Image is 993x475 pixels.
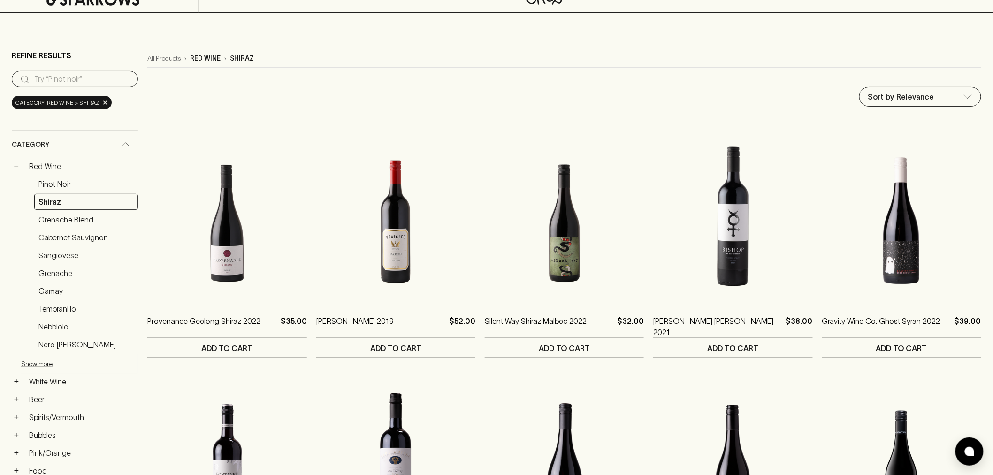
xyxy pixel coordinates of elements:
p: › [184,54,186,63]
a: White Wine [25,374,138,390]
button: + [12,413,21,422]
p: shiraz [230,54,254,63]
a: Gamay [34,283,138,299]
img: Gravity Wine Co. Ghost Syrah 2022 [822,137,981,301]
button: ADD TO CART [653,338,812,358]
p: red wine [190,54,221,63]
img: Provenance Geelong Shiraz 2022 [147,137,306,301]
a: [PERSON_NAME] 2019 [316,315,394,338]
p: $52.00 [449,315,475,338]
a: Beer [25,391,138,407]
button: ADD TO CART [822,338,981,358]
a: Sangiovese [34,247,138,263]
button: Show more [21,354,144,374]
img: bubble-icon [965,447,974,456]
p: Sort by Relevance [868,91,934,102]
a: Red Wine [25,158,138,174]
button: + [12,448,21,458]
p: › [224,54,226,63]
a: Provenance Geelong Shiraz 2022 [147,315,260,338]
img: Ben Glaetzer Bishop Shiraz 2021 [653,137,812,301]
button: + [12,430,21,440]
button: − [12,161,21,171]
span: × [102,98,108,107]
a: Shiraz [34,194,138,210]
p: ADD TO CART [876,343,927,354]
img: Silent Way Shiraz Malbec 2022 [485,137,644,301]
p: $35.00 [281,315,307,338]
p: ADD TO CART [708,343,759,354]
a: Grenache [34,265,138,281]
button: ADD TO CART [147,338,306,358]
a: [PERSON_NAME] [PERSON_NAME] 2021 [653,315,782,338]
span: Category: red wine > shiraz [15,98,99,107]
a: Grenache Blend [34,212,138,228]
a: Gravity Wine Co. Ghost Syrah 2022 [822,315,940,338]
p: $38.00 [786,315,813,338]
a: All Products [147,54,181,63]
a: Silent Way Shiraz Malbec 2022 [485,315,587,338]
a: Nero [PERSON_NAME] [34,337,138,352]
a: Bubbles [25,427,138,443]
a: Nebbiolo [34,319,138,335]
p: Refine Results [12,50,71,61]
button: + [12,395,21,404]
div: Category [12,131,138,158]
a: Cabernet Sauvignon [34,230,138,245]
p: ADD TO CART [539,343,590,354]
button: + [12,377,21,386]
input: Try “Pinot noir” [34,72,130,87]
p: ADD TO CART [370,343,421,354]
div: Sort by Relevance [860,87,981,106]
a: Tempranillo [34,301,138,317]
span: Category [12,139,49,151]
p: ADD TO CART [202,343,253,354]
img: Craiglee Eadie Shiraz 2019 [316,137,475,301]
a: Pink/Orange [25,445,138,461]
p: $32.00 [617,315,644,338]
button: ADD TO CART [316,338,475,358]
p: $39.00 [955,315,981,338]
a: Pinot Noir [34,176,138,192]
button: ADD TO CART [485,338,644,358]
a: Spirits/Vermouth [25,409,138,425]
